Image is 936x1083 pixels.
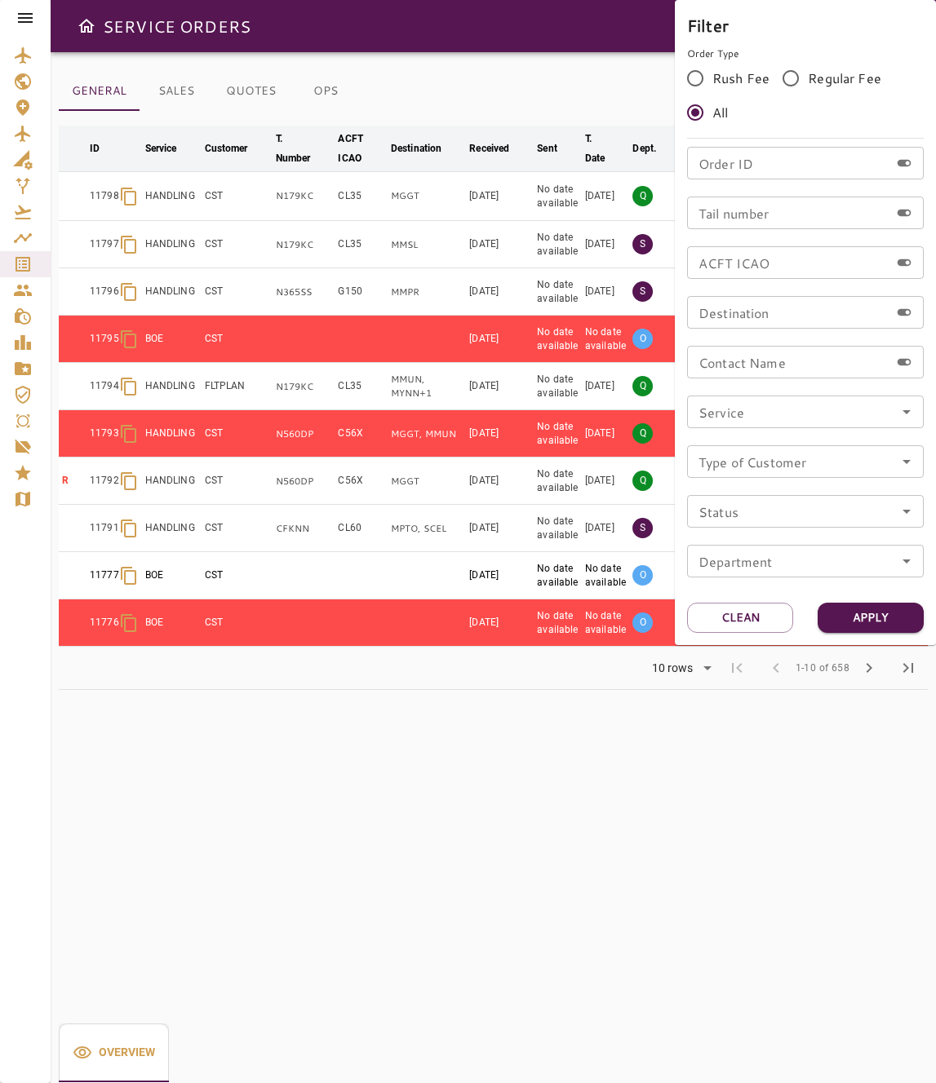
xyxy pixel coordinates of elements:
span: Rush Fee [712,69,770,88]
span: Regular Fee [808,69,881,88]
button: Apply [818,603,924,633]
p: Order Type [687,46,924,61]
h6: Filter [687,12,924,38]
button: Open [895,550,918,572]
button: Open [895,400,918,423]
button: Open [895,450,918,473]
span: All [712,103,728,122]
button: Clean [687,603,793,633]
div: rushFeeOrder [687,61,924,130]
button: Open [895,500,918,523]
